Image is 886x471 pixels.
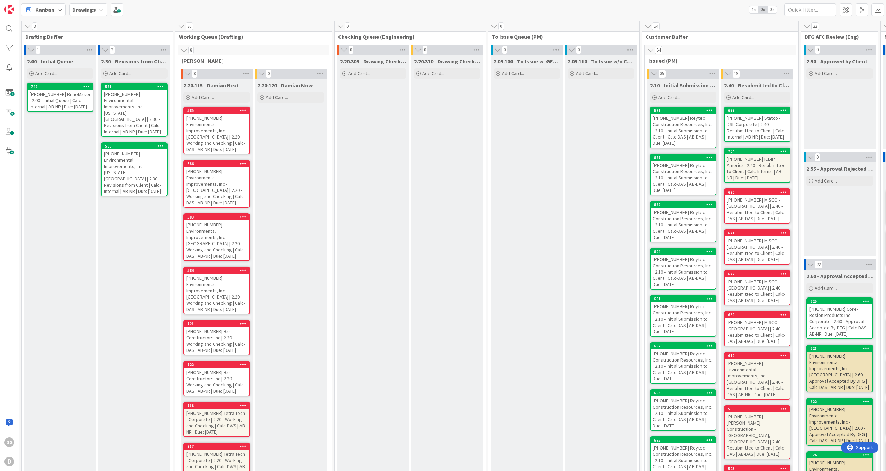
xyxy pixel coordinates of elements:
div: 506 [725,406,790,412]
div: 586[PHONE_NUMBER] Environmental Improvements, Inc - [GEOGRAPHIC_DATA] | 2.20 - Working and Checki... [184,161,249,207]
span: 19 [732,70,740,78]
div: 583 [187,215,249,220]
div: 677 [725,107,790,114]
span: 2.20.115 - Damian Next [183,82,239,89]
div: [PHONE_NUMBER] MISCO - [GEOGRAPHIC_DATA] | 2.40 - Resubmitted to Client | Calc-DAS | AB-DAS | Due... [725,195,790,223]
div: 621[PHONE_NUMBER] Environmental Improvements, Inc - [GEOGRAPHIC_DATA] | 2.60 - Approval Accepted ... [807,345,872,392]
div: 669 [728,312,790,317]
div: 691[PHONE_NUMBER] Reytec Construction Resources, Inc. | 2.10 - Initial Submission to Client | Cal... [651,107,716,148]
div: 581 [105,84,167,89]
span: 54 [652,22,660,30]
span: Add Card... [348,70,370,77]
span: 1 [35,46,41,54]
div: 718 [187,403,249,408]
span: 2x [758,6,768,13]
div: [PHONE_NUMBER] ICL-IP America | 2.40 - Resubmitted to Client | Calc-Internal | AB-NR | Due: [DATE] [725,154,790,182]
span: Add Card... [192,94,214,100]
div: [PHONE_NUMBER] Reytec Construction Resources, Inc. | 2.10 - Initial Submission to Client | Calc-D... [651,114,716,148]
div: 718 [184,402,249,409]
span: 2.20.120 - Damian Now [257,82,313,89]
div: 584 [184,267,249,274]
div: 585 [184,107,249,114]
span: 0 [266,70,271,78]
span: 8 [188,46,194,54]
div: 693 [654,391,716,396]
div: [PHONE_NUMBER] Statco - DSI- Corporate | 2.40 - Resubmitted to Client | Calc-Internal | AB-NR | D... [725,114,790,141]
span: 2.40 - Resubmitted to Client [724,82,790,89]
span: Add Card... [576,70,598,77]
div: 622 [810,399,872,404]
span: DFG AFC Review (Eng) [805,33,869,40]
div: 677 [728,108,790,113]
span: Add Card... [815,70,837,77]
div: 580[PHONE_NUMBER] Environmental Improvements, Inc - [US_STATE][GEOGRAPHIC_DATA] | 2.30 - Revision... [102,143,167,196]
div: 626 [810,453,872,457]
div: 694[PHONE_NUMBER] Reytec Construction Resources, Inc. | 2.10 - Initial Submission to Client | Cal... [651,249,716,289]
div: 669[PHONE_NUMBER] MISCO - [GEOGRAPHIC_DATA] | 2.40 - Resubmitted to Client | Calc-DAS | AB-DAS | ... [725,312,790,346]
span: 0 [498,22,504,30]
div: [PHONE_NUMBER] Environmental Improvements, Inc - [GEOGRAPHIC_DATA] | 2.20 - Working and Checking ... [184,114,249,154]
div: 586 [184,161,249,167]
span: Working Queue (Drafting) [179,33,323,40]
div: [PHONE_NUMBER] Reytec Construction Resources, Inc. | 2.10 - Initial Submission to Client | Calc-D... [651,349,716,383]
div: 704 [728,149,790,154]
span: 2.00 - Initial Queue [27,58,73,65]
div: 681 [651,296,716,302]
div: [PHONE_NUMBER] [PERSON_NAME] Construction - [GEOGRAPHIC_DATA], [GEOGRAPHIC_DATA] | 2.40 - Resubmi... [725,412,790,459]
span: 0 [348,46,354,54]
div: 693[PHONE_NUMBER] Reytec Construction Resources, Inc. | 2.10 - Initial Submission to Client | Cal... [651,390,716,430]
div: 672[PHONE_NUMBER] MISCO - [GEOGRAPHIC_DATA] | 2.40 - Resubmitted to Client | Calc-DAS | AB-DAS | ... [725,271,790,305]
span: Add Card... [732,94,754,100]
div: [PHONE_NUMBER] Environmental Improvements, Inc - [GEOGRAPHIC_DATA] | 2.60 - Approval Accepted By ... [807,405,872,445]
span: 1x [749,6,758,13]
div: [PHONE_NUMBER] Environmental Improvements, Inc - [GEOGRAPHIC_DATA] | 2.40 - Resubmitted to Client... [725,359,790,399]
span: 2.30 - Revisions from Client [101,58,168,65]
div: 722[PHONE_NUMBER] Bar Constructors Inc | 2.20 - Working and Checking | Calc-DAS | AB-NR | Due: [D... [184,362,249,396]
div: 717 [187,444,249,449]
div: 717 [184,443,249,450]
span: Checking Queue (Engineering) [338,33,477,40]
div: [PHONE_NUMBER] Reytec Construction Resources, Inc. | 2.10 - Initial Submission to Client | Calc-D... [651,302,716,336]
div: 506[PHONE_NUMBER] [PERSON_NAME] Construction - [GEOGRAPHIC_DATA], [GEOGRAPHIC_DATA] | 2.40 - Resu... [725,406,790,459]
div: 621 [807,345,872,352]
span: 36 [186,22,193,30]
div: 722 [184,362,249,368]
div: [PHONE_NUMBER] BrineMaker | 2.00 - Initial Queue | Calc-Internal | AB-NR | Due: [DATE] [28,90,93,111]
div: 695 [654,438,716,443]
span: 2.55 - Approval Rejected By DFG [806,165,873,172]
span: 54 [655,46,662,54]
div: 692 [654,344,716,348]
span: Damien Queue [182,57,320,64]
span: Add Card... [109,70,132,77]
div: [PHONE_NUMBER] Environmental Improvements, Inc - [GEOGRAPHIC_DATA] | 2.20 - Working and Checking ... [184,274,249,314]
div: 704[PHONE_NUMBER] ICL-IP America | 2.40 - Resubmitted to Client | Calc-Internal | AB-NR | Due: [D... [725,148,790,182]
div: 619 [728,353,790,358]
span: 2.20.310 - Drawing Check Now [414,58,480,65]
div: 585 [187,108,249,113]
div: 670[PHONE_NUMBER] MISCO - [GEOGRAPHIC_DATA] | 2.40 - Resubmitted to Client | Calc-DAS | AB-DAS | ... [725,189,790,223]
span: 8 [192,70,197,78]
span: 0 [345,22,350,30]
div: 687 [654,155,716,160]
span: 2.60 - Approval Accepted By DFG [806,273,873,279]
span: Support [15,1,31,9]
div: 583[PHONE_NUMBER] Environmental Improvements, Inc - [GEOGRAPHIC_DATA] | 2.20 - Working and Checki... [184,214,249,260]
div: 687 [651,154,716,161]
div: [PHONE_NUMBER] Environmental Improvements, Inc - [GEOGRAPHIC_DATA] | 2.20 - Working and Checking ... [184,167,249,207]
div: 671 [725,230,790,236]
div: 692 [651,343,716,349]
div: [PHONE_NUMBER] MISCO - [GEOGRAPHIC_DATA] | 2.40 - Resubmitted to Client | Calc-DAS | AB-DAS | Due... [725,277,790,305]
div: 581 [102,83,167,90]
div: 586 [187,161,249,166]
div: 506 [728,407,790,411]
img: Visit kanbanzone.com [4,5,14,14]
div: DG [4,437,14,447]
span: 0 [422,46,428,54]
div: [PHONE_NUMBER] Environmental Improvements, Inc - [US_STATE][GEOGRAPHIC_DATA] | 2.30 - Revisions f... [102,90,167,136]
div: 693 [651,390,716,396]
div: 584[PHONE_NUMBER] Environmental Improvements, Inc - [GEOGRAPHIC_DATA] | 2.20 - Working and Checki... [184,267,249,314]
div: 670 [725,189,790,195]
div: 671[PHONE_NUMBER] MISCO - [GEOGRAPHIC_DATA] | 2.40 - Resubmitted to Client | Calc-DAS | AB-DAS | ... [725,230,790,264]
div: [PHONE_NUMBER] Bar Constructors Inc | 2.20 - Working and Checking | Calc-DAS | AB-NR | Due: [DATE] [184,368,249,396]
span: 2.20.305 - Drawing Check Next [340,58,406,65]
